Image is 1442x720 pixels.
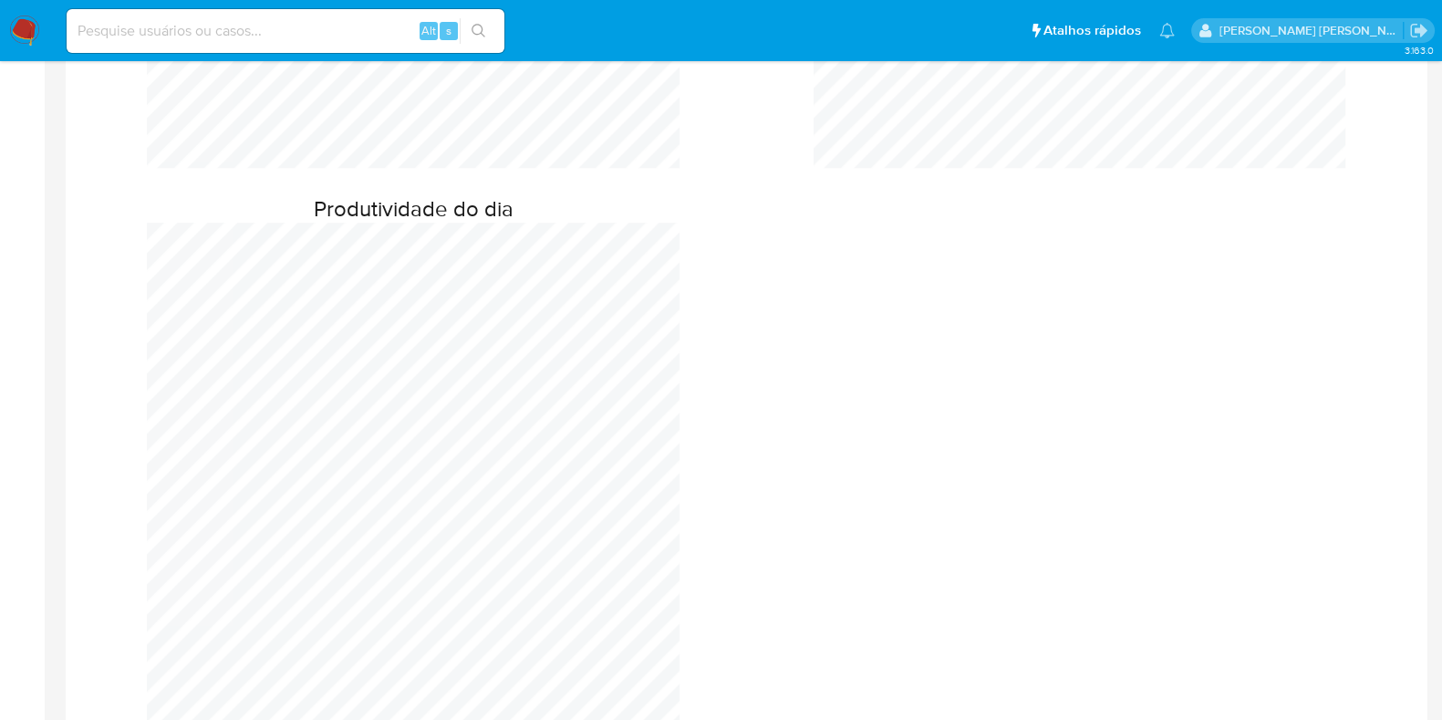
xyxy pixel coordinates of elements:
[421,22,436,39] span: Alt
[1159,23,1175,38] a: Notificações
[460,18,497,44] button: search-icon
[446,22,451,39] span: s
[1409,21,1428,40] a: Sair
[1043,21,1141,40] span: Atalhos rápidos
[147,195,680,223] h2: Produtividade do dia
[67,19,504,43] input: Pesquise usuários ou casos...
[1404,43,1433,57] span: 3.163.0
[1219,22,1404,39] p: danilo.toledo@mercadolivre.com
